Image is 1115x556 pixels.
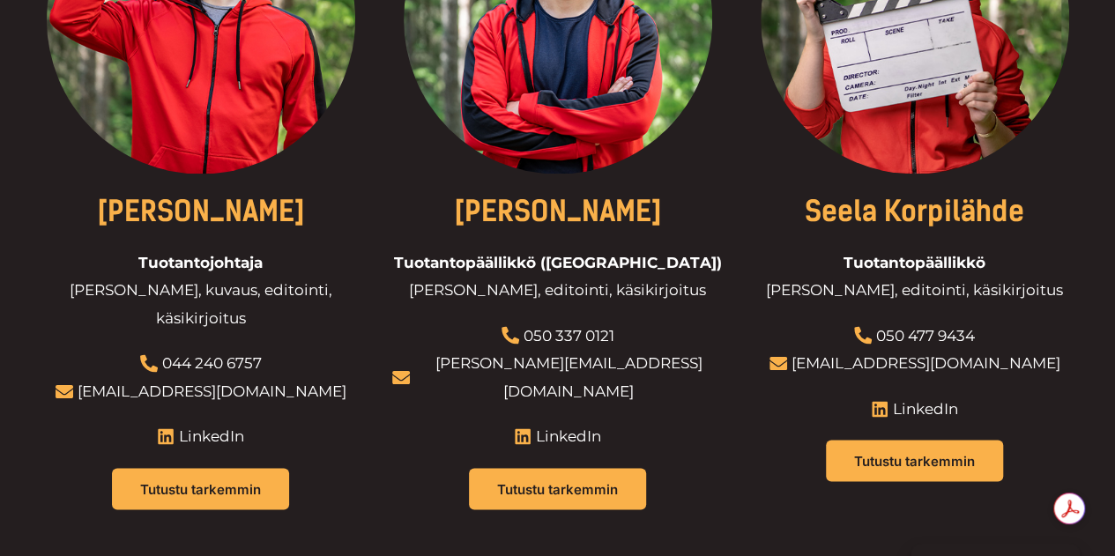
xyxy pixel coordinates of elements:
a: [PERSON_NAME] [97,194,305,227]
a: 050 477 9434 [876,326,975,344]
span: [PERSON_NAME], kuvaus, editointi, käsikirjoitus [35,276,366,331]
a: LinkedIn [871,395,958,423]
span: Tuotantojohtaja [138,248,263,277]
span: [PERSON_NAME], editointi, käsikirjoitus [766,276,1063,304]
a: [PERSON_NAME][EMAIL_ADDRESS][DOMAIN_NAME] [435,353,702,399]
span: [PERSON_NAME], editointi, käsikirjoitus [409,276,706,304]
span: Tutustu tarkemmin [497,482,618,495]
a: 050 337 0121 [524,326,614,344]
span: Tuotantopäällikkö [844,248,985,277]
span: LinkedIn [888,395,958,423]
a: 044 240 6757 [162,353,262,371]
a: LinkedIn [514,422,601,450]
span: LinkedIn [531,422,601,450]
span: Tutustu tarkemmin [140,482,261,495]
a: LinkedIn [157,422,244,450]
a: [PERSON_NAME] [454,194,662,227]
span: LinkedIn [175,422,244,450]
a: Tutustu tarkemmin [469,468,646,509]
span: Tuotantopäällikkö ([GEOGRAPHIC_DATA]) [394,248,722,277]
a: Tutustu tarkemmin [826,440,1003,481]
a: [EMAIL_ADDRESS][DOMAIN_NAME] [792,353,1060,371]
a: Seela Korpilähde [805,194,1024,227]
a: Tutustu tarkemmin [112,468,289,509]
span: Tutustu tarkemmin [854,454,975,467]
a: [EMAIL_ADDRESS][DOMAIN_NAME] [78,382,346,399]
